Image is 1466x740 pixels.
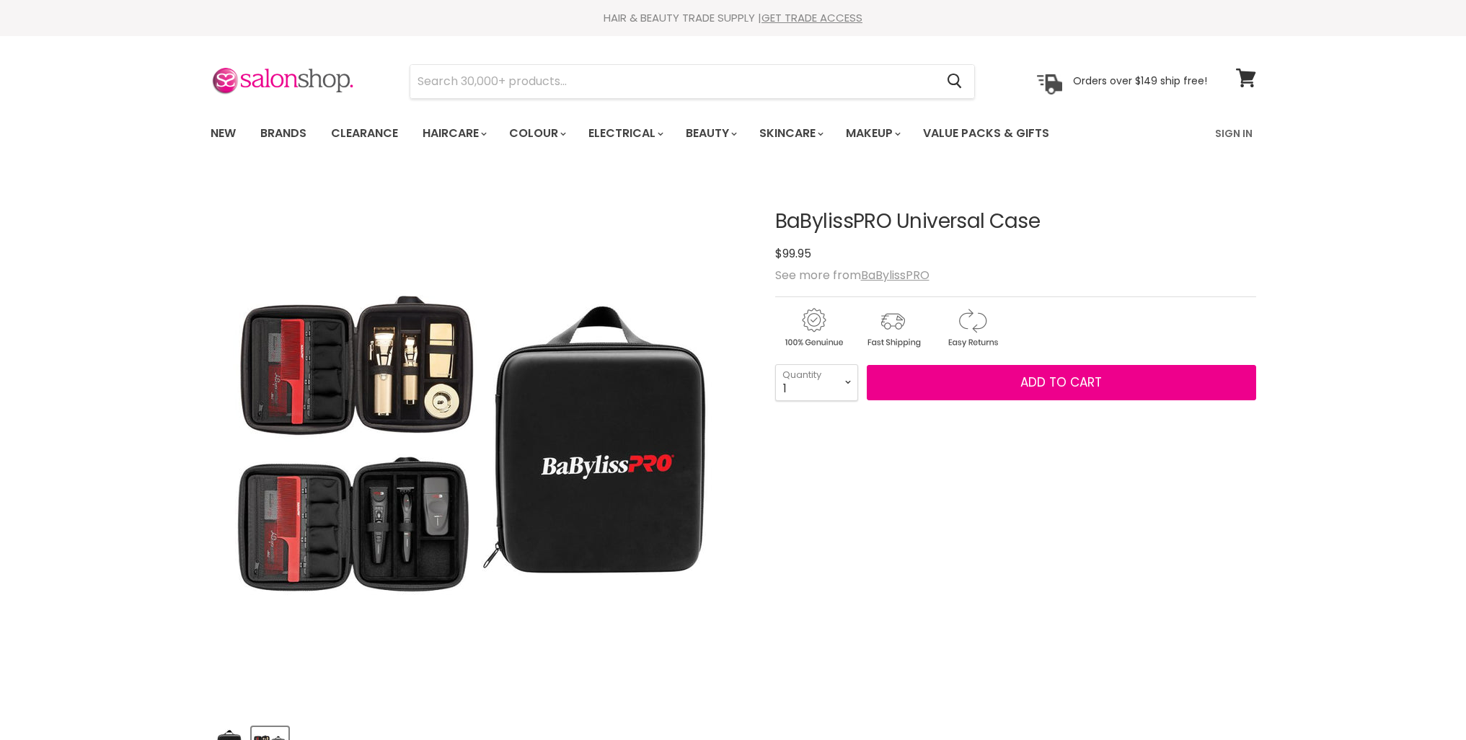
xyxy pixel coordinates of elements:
[835,118,909,149] a: Makeup
[211,175,749,713] div: BaBylissPRO Universal Case image. Click or Scroll to Zoom.
[855,306,931,350] img: shipping.gif
[320,118,409,149] a: Clearance
[193,113,1274,154] nav: Main
[861,267,930,283] a: BaBylissPRO
[867,365,1256,401] button: Add to cart
[749,118,832,149] a: Skincare
[193,11,1274,25] div: HAIR & BEAUTY TRADE SUPPLY |
[775,245,811,262] span: $99.95
[761,10,862,25] a: GET TRADE ACCESS
[250,118,317,149] a: Brands
[775,364,858,400] select: Quantity
[410,65,936,98] input: Search
[578,118,672,149] a: Electrical
[936,65,974,98] button: Search
[498,118,575,149] a: Colour
[200,118,247,149] a: New
[410,64,975,99] form: Product
[227,191,732,696] img: BaBylissPRO Universal Case
[1020,374,1102,391] span: Add to cart
[1073,74,1207,87] p: Orders over $149 ship free!
[200,113,1134,154] ul: Main menu
[412,118,495,149] a: Haircare
[775,211,1256,233] h1: BaBylissPRO Universal Case
[775,306,852,350] img: genuine.gif
[1206,118,1261,149] a: Sign In
[675,118,746,149] a: Beauty
[775,267,930,283] span: See more from
[912,118,1060,149] a: Value Packs & Gifts
[934,306,1010,350] img: returns.gif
